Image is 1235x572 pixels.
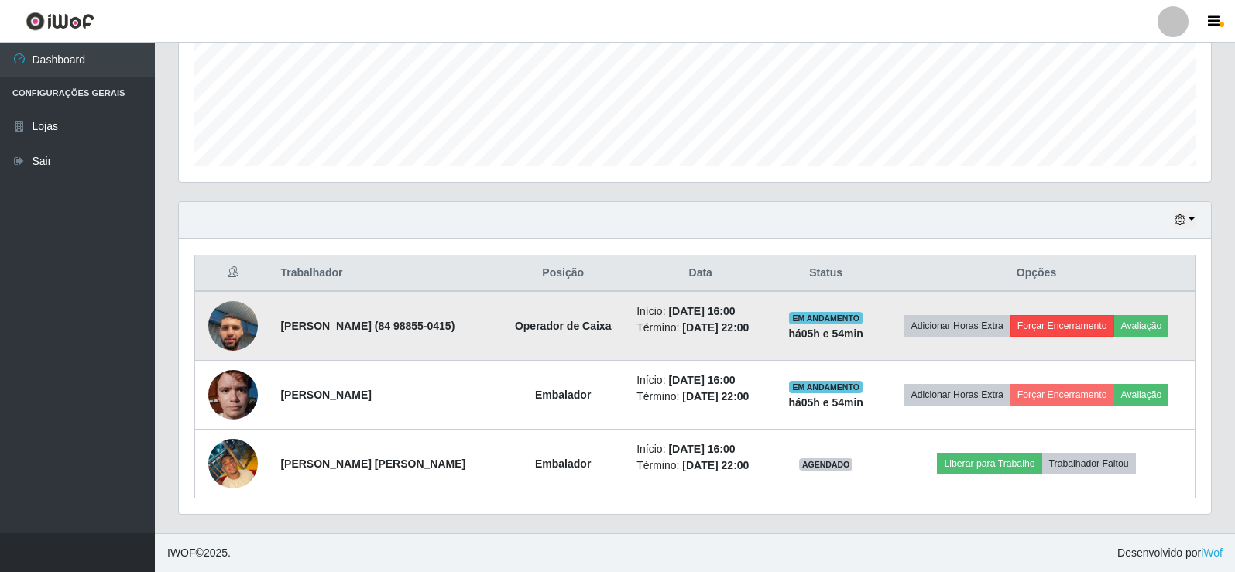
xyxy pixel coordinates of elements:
[636,389,764,405] li: Término:
[788,327,863,340] strong: há 05 h e 54 min
[789,381,863,393] span: EM ANDAMENTO
[280,389,371,401] strong: [PERSON_NAME]
[774,255,878,292] th: Status
[167,546,196,559] span: IWOF
[878,255,1195,292] th: Opções
[636,303,764,320] li: Início:
[636,372,764,389] li: Início:
[280,320,455,332] strong: [PERSON_NAME] (84 98855-0415)
[208,361,258,427] img: 1754441632912.jpeg
[636,457,764,474] li: Término:
[271,255,499,292] th: Trabalhador
[636,320,764,336] li: Término:
[280,457,465,470] strong: [PERSON_NAME] [PERSON_NAME]
[788,396,863,409] strong: há 05 h e 54 min
[1010,384,1114,406] button: Forçar Encerramento
[1114,384,1169,406] button: Avaliação
[1010,315,1114,337] button: Forçar Encerramento
[668,443,735,455] time: [DATE] 16:00
[26,12,94,31] img: CoreUI Logo
[208,430,258,496] img: 1758571981557.jpeg
[904,384,1010,406] button: Adicionar Horas Extra
[799,458,853,471] span: AGENDADO
[937,453,1041,474] button: Liberar para Trabalho
[682,390,749,402] time: [DATE] 22:00
[904,315,1010,337] button: Adicionar Horas Extra
[1114,315,1169,337] button: Avaliação
[636,441,764,457] li: Início:
[682,459,749,471] time: [DATE] 22:00
[515,320,612,332] strong: Operador de Caixa
[668,305,735,317] time: [DATE] 16:00
[1042,453,1136,474] button: Trabalhador Faltou
[682,321,749,334] time: [DATE] 22:00
[535,457,591,470] strong: Embalador
[535,389,591,401] strong: Embalador
[668,374,735,386] time: [DATE] 16:00
[499,255,627,292] th: Posição
[789,312,863,324] span: EM ANDAMENTO
[1117,545,1223,561] span: Desenvolvido por
[208,282,258,370] img: 1752607957253.jpeg
[627,255,774,292] th: Data
[1201,546,1223,559] a: iWof
[167,545,231,561] span: © 2025 .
